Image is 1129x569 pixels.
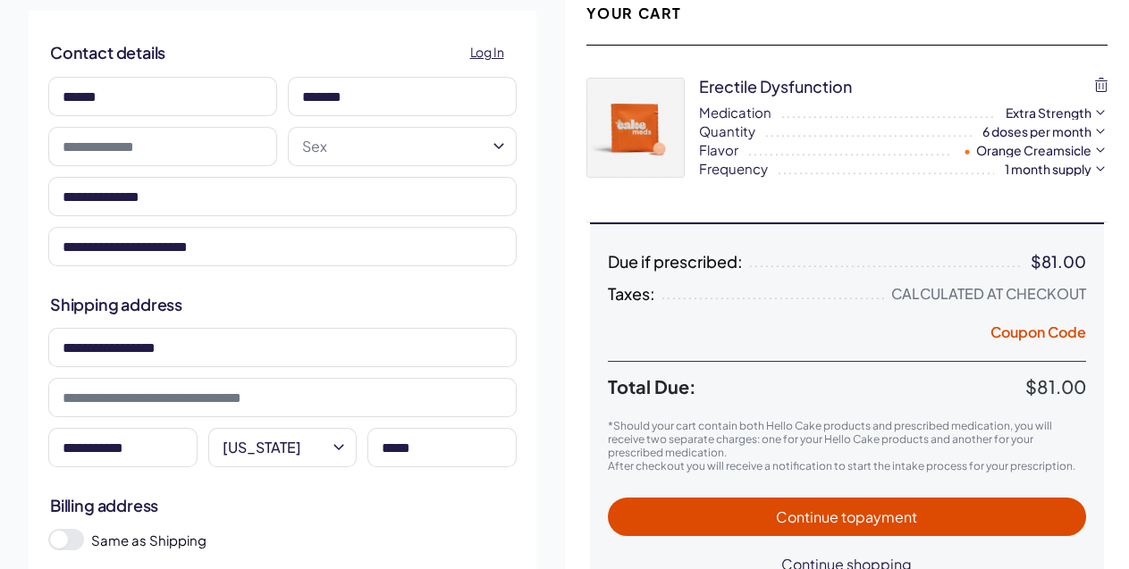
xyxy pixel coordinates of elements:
button: Coupon Code [990,322,1086,347]
label: Same as Shipping [91,531,517,549]
div: $81.00 [1031,253,1086,271]
span: After checkout you will receive a notification to start the intake process for your prescription. [608,459,1075,473]
span: to payment [841,507,917,526]
h2: Billing address [50,494,515,516]
button: Continue topayment [608,498,1087,536]
a: Log In [459,35,515,70]
span: Medication [699,103,771,121]
span: Log In [470,42,504,63]
span: Taxes: [608,285,655,303]
span: Flavor [699,140,738,159]
div: Erectile Dysfunction [699,75,852,97]
p: *Should your cart contain both Hello Cake products and prescribed medication, you will receive tw... [608,419,1087,459]
h2: Shipping address [50,293,515,315]
span: Due if prescribed: [608,253,743,271]
span: Quantity [699,121,755,140]
img: iownh4V3nGbUiJ6P030JsbkObMcuQxHiuDxmy1iN.webp [587,79,684,177]
span: Total Due: [608,376,1026,397]
span: Continue [776,507,917,526]
span: Frequency [699,159,768,178]
h2: Contact details [50,35,515,70]
span: $81.00 [1025,375,1086,397]
div: Calculated at Checkout [891,285,1086,303]
h2: Your Cart [586,4,682,23]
